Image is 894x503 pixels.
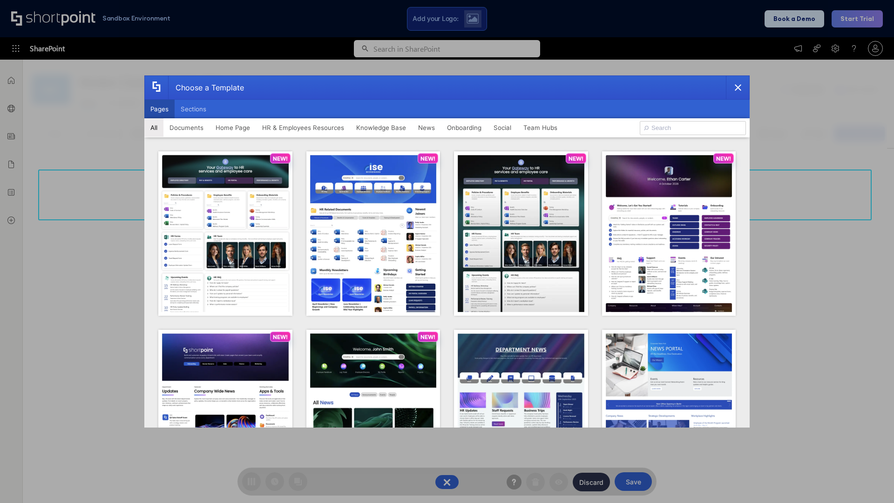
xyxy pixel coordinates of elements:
p: NEW! [716,155,731,162]
p: NEW! [273,155,288,162]
iframe: Chat Widget [847,458,894,503]
button: HR & Employees Resources [256,118,350,137]
button: Pages [144,100,175,118]
p: NEW! [420,333,435,340]
p: NEW! [420,155,435,162]
button: Home Page [210,118,256,137]
div: Choose a Template [168,76,244,99]
p: NEW! [273,333,288,340]
button: All [144,118,163,137]
button: Onboarding [441,118,488,137]
button: Documents [163,118,210,137]
button: News [412,118,441,137]
button: Team Hubs [517,118,563,137]
p: NEW! [569,155,583,162]
button: Sections [175,100,212,118]
div: template selector [144,75,750,428]
input: Search [640,121,746,135]
button: Knowledge Base [350,118,412,137]
button: Social [488,118,517,137]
